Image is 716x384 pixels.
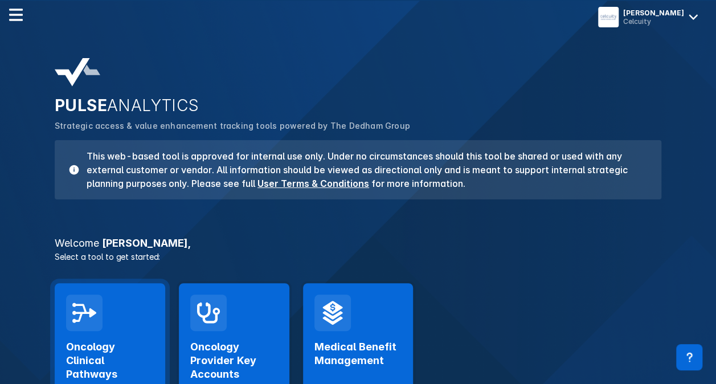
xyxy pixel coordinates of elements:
span: Welcome [55,237,99,249]
p: Select a tool to get started: [48,251,668,263]
div: [PERSON_NAME] [623,9,684,17]
h2: Oncology Clinical Pathways [66,340,154,381]
img: pulse-analytics-logo [55,58,100,87]
p: Strategic access & value enhancement tracking tools powered by The Dedham Group [55,120,661,132]
h2: Oncology Provider Key Accounts [190,340,278,381]
span: ANALYTICS [107,96,199,115]
a: User Terms & Conditions [257,178,369,189]
div: Celcuity [623,17,684,26]
img: menu button [600,9,616,25]
img: menu--horizontal.svg [9,8,23,22]
div: Contact Support [676,344,702,370]
h3: This web-based tool is approved for internal use only. Under no circumstances should this tool be... [80,149,648,190]
h2: PULSE [55,96,661,115]
h3: [PERSON_NAME] , [48,238,668,248]
h2: Medical Benefit Management [314,340,402,367]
